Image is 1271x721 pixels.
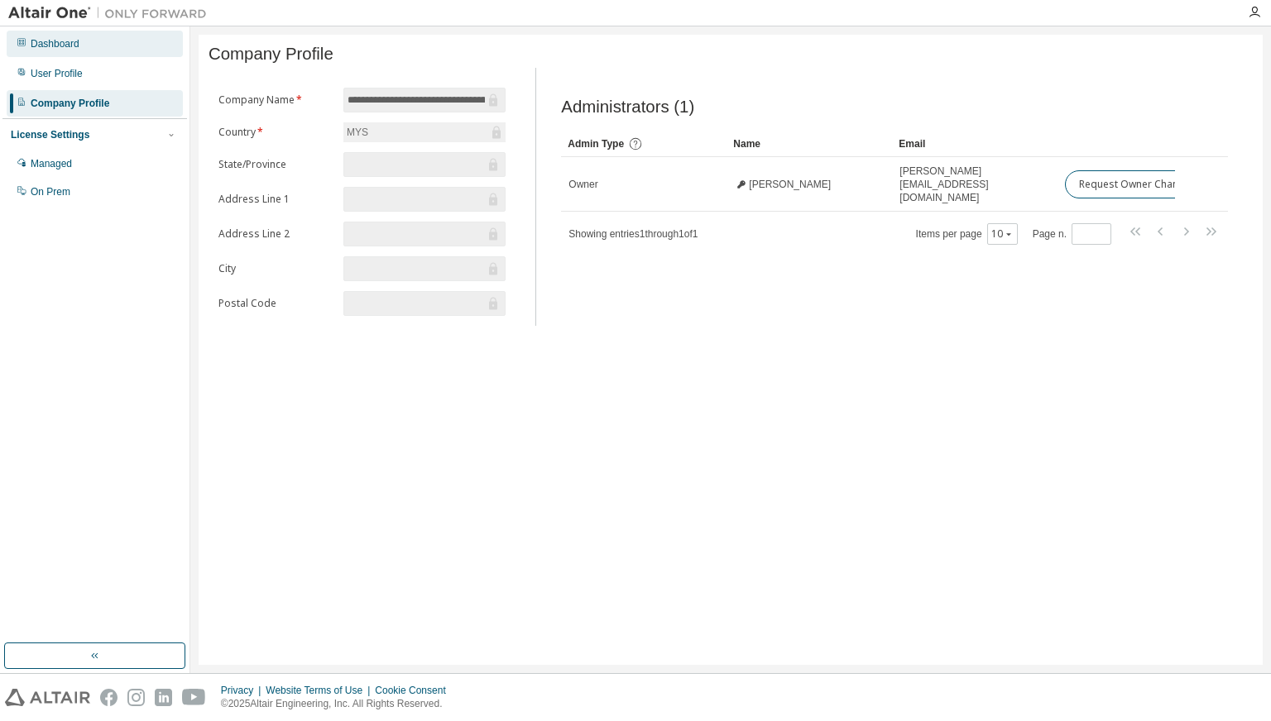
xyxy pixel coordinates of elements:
div: Email [899,131,1051,157]
div: Company Profile [31,97,109,110]
span: Showing entries 1 through 1 of 1 [568,228,698,240]
div: Cookie Consent [375,684,455,697]
img: linkedin.svg [155,689,172,706]
span: [PERSON_NAME][EMAIL_ADDRESS][DOMAIN_NAME] [899,165,1050,204]
label: Postal Code [218,297,333,310]
span: Company Profile [209,45,333,64]
div: Name [733,131,885,157]
label: Company Name [218,93,333,107]
div: MYS [343,122,506,142]
p: © 2025 Altair Engineering, Inc. All Rights Reserved. [221,697,456,711]
label: Address Line 1 [218,193,333,206]
div: MYS [344,123,371,141]
div: Dashboard [31,37,79,50]
label: City [218,262,333,275]
img: facebook.svg [100,689,118,706]
button: 10 [991,227,1014,241]
img: youtube.svg [182,689,206,706]
div: Privacy [221,684,266,697]
span: [PERSON_NAME] [749,178,831,191]
button: Request Owner Change [1065,170,1205,198]
div: On Prem [31,185,70,198]
label: Address Line 2 [218,227,333,241]
label: State/Province [218,158,333,171]
div: User Profile [31,67,83,80]
label: Country [218,126,333,139]
span: Administrators (1) [561,98,694,117]
div: License Settings [11,128,89,141]
img: altair_logo.svg [5,689,90,706]
span: Owner [568,178,597,191]
div: Managed [31,157,72,170]
img: Altair One [8,5,215,21]
img: instagram.svg [127,689,145,706]
div: Website Terms of Use [266,684,375,697]
span: Items per page [916,223,1018,245]
span: Admin Type [568,138,624,150]
span: Page n. [1033,223,1111,245]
